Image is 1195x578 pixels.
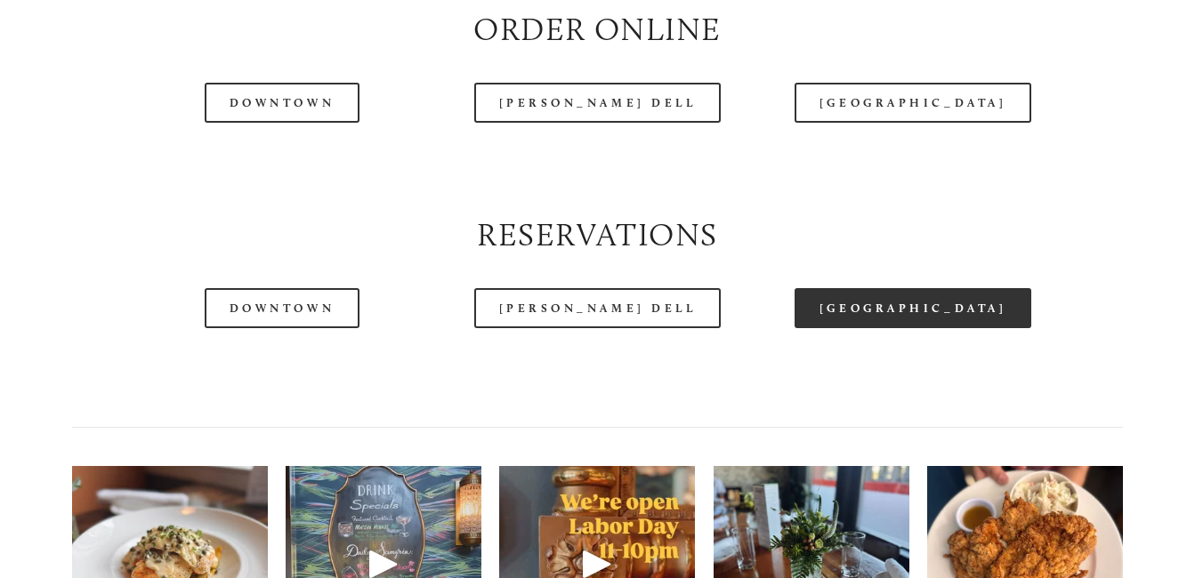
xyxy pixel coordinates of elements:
a: [GEOGRAPHIC_DATA] [795,288,1031,328]
a: Downtown [205,288,359,328]
h2: Reservations [72,213,1124,258]
a: [PERSON_NAME] Dell [474,288,722,328]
